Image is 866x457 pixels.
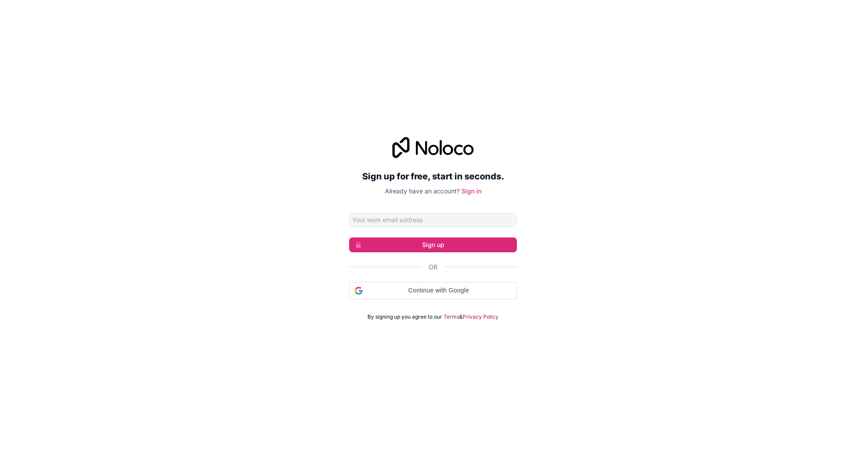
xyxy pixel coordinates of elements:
[461,187,481,195] a: Sign in
[463,313,499,320] a: Privacy Policy
[349,213,517,227] input: Email address
[349,168,517,184] h2: Sign up for free, start in seconds.
[385,187,460,195] span: Already have an account?
[349,237,517,252] button: Sign up
[443,313,459,320] a: Terms
[459,313,463,320] span: &
[429,263,437,271] span: Or
[366,286,511,295] span: Continue with Google
[367,313,442,320] span: By signing up you agree to our
[349,282,517,299] div: Continue with Google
